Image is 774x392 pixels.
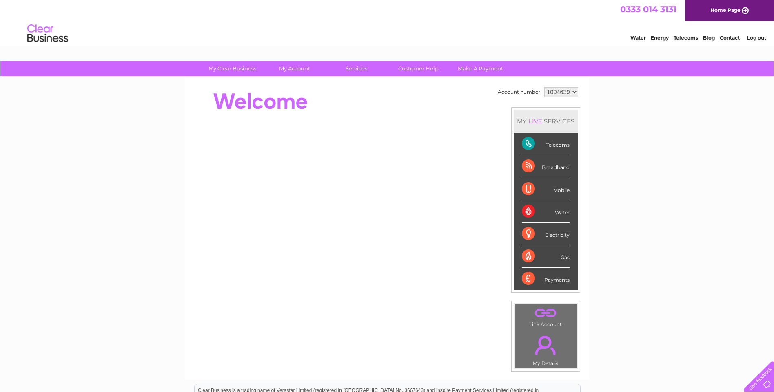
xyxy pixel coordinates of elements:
[747,35,766,41] a: Log out
[261,61,328,76] a: My Account
[720,35,740,41] a: Contact
[674,35,698,41] a: Telecoms
[514,110,578,133] div: MY SERVICES
[522,200,570,223] div: Water
[651,35,669,41] a: Energy
[527,117,544,125] div: LIVE
[517,306,575,320] a: .
[630,35,646,41] a: Water
[385,61,452,76] a: Customer Help
[703,35,715,41] a: Blog
[522,133,570,155] div: Telecoms
[447,61,514,76] a: Make A Payment
[195,4,580,40] div: Clear Business is a trading name of Verastar Limited (registered in [GEOGRAPHIC_DATA] No. 3667643...
[522,268,570,290] div: Payments
[323,61,390,76] a: Services
[522,245,570,268] div: Gas
[514,304,577,329] td: Link Account
[522,223,570,245] div: Electricity
[199,61,266,76] a: My Clear Business
[496,85,542,99] td: Account number
[514,329,577,369] td: My Details
[27,21,69,46] img: logo.png
[620,4,676,14] a: 0333 014 3131
[522,178,570,200] div: Mobile
[522,155,570,178] div: Broadband
[517,331,575,359] a: .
